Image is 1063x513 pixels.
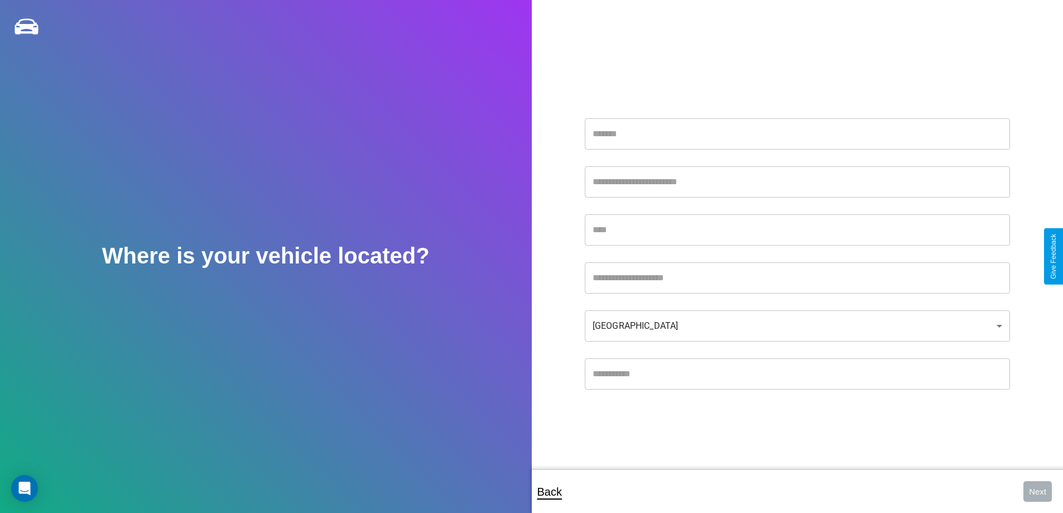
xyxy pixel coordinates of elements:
[102,243,430,269] h2: Where is your vehicle located?
[1023,481,1052,502] button: Next
[1050,234,1057,279] div: Give Feedback
[537,482,562,502] p: Back
[11,475,38,502] div: Open Intercom Messenger
[585,310,1010,342] div: [GEOGRAPHIC_DATA]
